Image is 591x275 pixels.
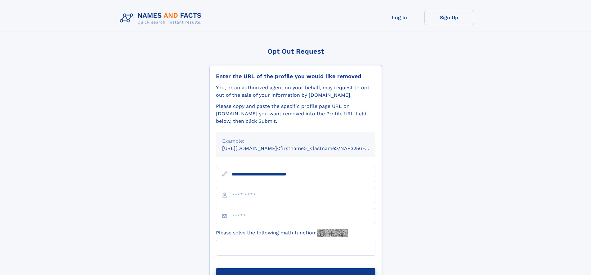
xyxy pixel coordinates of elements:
a: Log In [375,10,424,25]
div: Enter the URL of the profile you would like removed [216,73,375,80]
img: Logo Names and Facts [117,10,207,27]
small: [URL][DOMAIN_NAME]<firstname>_<lastname>/NAF325G-xxxxxxxx [222,145,387,151]
a: Sign Up [424,10,474,25]
div: You, or an authorized agent on your behalf, may request to opt-out of the sale of your informatio... [216,84,375,99]
div: Opt Out Request [209,47,382,55]
label: Please solve the following math function: [216,229,348,237]
div: Example: [222,137,369,145]
div: Please copy and paste the specific profile page URL on [DOMAIN_NAME] you want removed into the Pr... [216,103,375,125]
